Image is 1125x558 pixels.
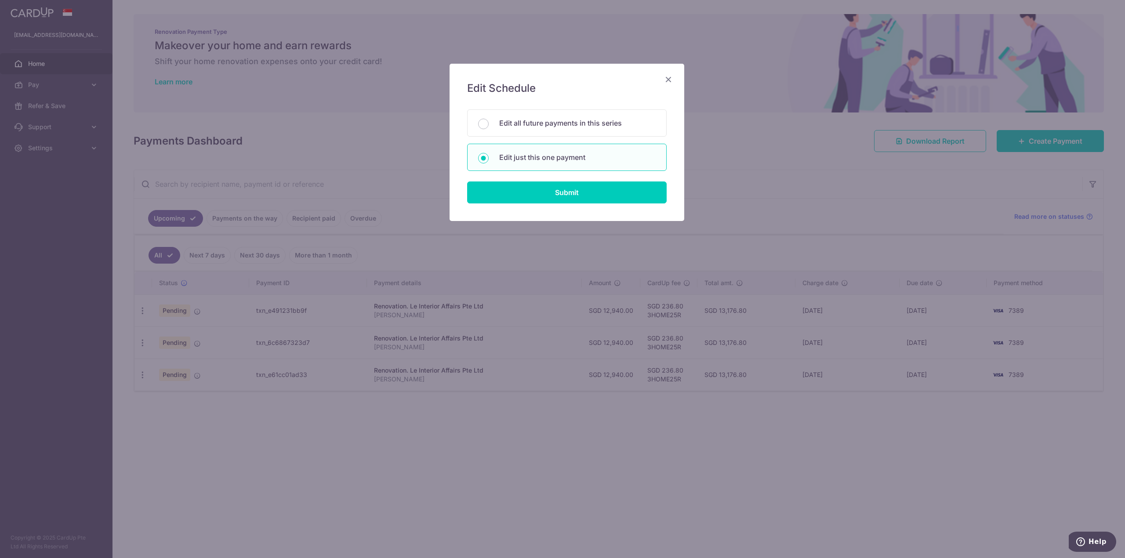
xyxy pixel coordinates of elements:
iframe: Opens a widget where you can find more information [1069,532,1116,554]
input: Submit [467,181,667,203]
h5: Edit Schedule [467,81,667,95]
p: Edit just this one payment [499,152,656,163]
p: Edit all future payments in this series [499,118,656,128]
button: Close [663,74,674,85]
